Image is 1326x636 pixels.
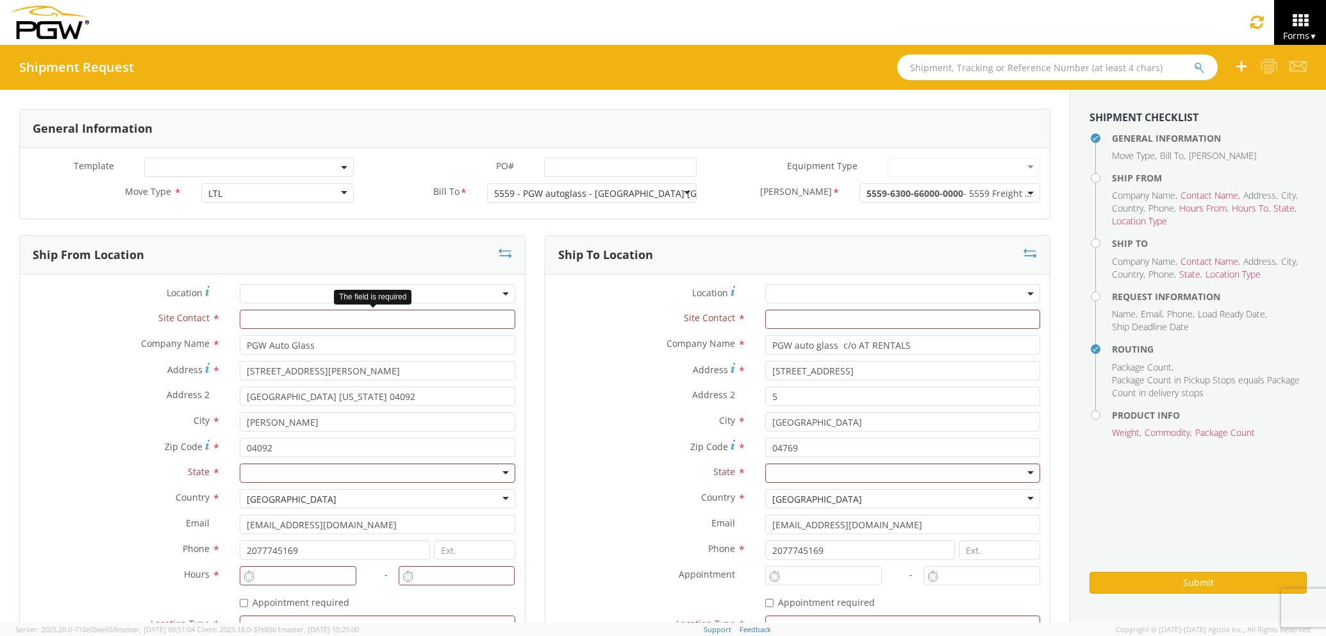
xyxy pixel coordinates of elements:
[772,493,862,506] div: [GEOGRAPHIC_DATA]
[186,517,210,529] span: Email
[141,337,210,349] span: Company Name
[959,540,1040,560] input: Ext.
[1232,202,1268,214] span: Hours To
[1283,29,1317,42] span: Forms
[1112,202,1143,214] span: Country
[194,414,210,426] span: City
[558,249,653,262] h3: Ship To Location
[1145,426,1192,439] li: ,
[1112,426,1140,439] span: Weight
[693,364,728,376] span: Address
[1112,215,1167,227] span: Location Type
[1141,308,1162,320] span: Email
[1232,202,1270,215] li: ,
[1179,202,1229,215] li: ,
[1160,149,1184,162] span: Bill To
[197,624,359,634] span: Client: 2025.18.0-37e85b1
[1181,255,1240,268] li: ,
[1112,374,1300,399] span: Package Count in Pickup Stops equals Package Count in delivery stops
[1309,31,1317,42] span: ▼
[1112,361,1173,374] li: ,
[765,594,877,609] label: Appointment required
[1181,189,1238,201] span: Contact Name
[125,185,171,197] span: Move Type
[167,364,203,376] span: Address
[433,185,460,200] span: Bill To
[676,617,735,630] span: Location Type
[1112,268,1143,280] span: Country
[240,599,248,607] input: Appointment required
[708,542,735,555] span: Phone
[151,617,210,630] span: Location Type
[897,54,1218,80] input: Shipment, Tracking or Reference Number (at least 4 chars)
[1112,189,1177,202] li: ,
[1206,268,1261,280] span: Location Type
[1243,189,1276,201] span: Address
[1243,255,1276,267] span: Address
[281,624,359,634] span: master, [DATE] 10:25:00
[33,122,153,135] h3: General Information
[1112,292,1307,301] h4: Request Information
[1112,133,1307,143] h4: General Information
[158,312,210,324] span: Site Contact
[1281,255,1298,268] li: ,
[765,599,774,607] input: Appointment required
[1112,361,1172,373] span: Package Count
[692,287,728,299] span: Location
[1281,189,1296,201] span: City
[1148,202,1176,215] li: ,
[165,440,203,453] span: Zip Code
[1167,308,1193,320] span: Phone
[496,160,514,172] span: PO#
[866,187,1033,199] span: 5559-6300-66000-0000
[711,517,735,529] span: Email
[1145,426,1190,439] span: Commodity
[719,414,735,426] span: City
[385,568,388,580] span: -
[909,568,913,580] span: -
[240,594,352,609] label: Appointment required
[1281,255,1296,267] span: City
[1189,149,1256,162] span: [PERSON_NAME]
[1112,149,1157,162] li: ,
[184,568,210,580] span: Hours
[167,389,210,401] span: Address 2
[1148,268,1174,280] span: Phone
[19,60,134,74] h4: Shipment Request
[690,440,728,453] span: Zip Code
[1112,202,1145,215] li: ,
[1195,426,1255,439] span: Package Count
[740,624,771,634] a: Feedback
[866,187,963,199] span: 5559-6300-66000-0000
[1112,308,1138,321] li: ,
[1273,202,1295,214] span: State
[684,312,735,324] span: Site Contact
[1243,189,1278,202] li: ,
[1112,426,1141,439] li: ,
[1112,321,1189,333] span: Ship Deadline Date
[787,160,858,172] span: Equipment Type
[1160,149,1186,162] li: ,
[1112,410,1307,420] h4: Product Info
[1148,202,1174,214] span: Phone
[1167,308,1195,321] li: ,
[1112,173,1307,183] h4: Ship From
[434,540,515,560] input: Ext.
[33,249,144,262] h3: Ship From Location
[1112,255,1175,267] span: Company Name
[713,465,735,478] span: State
[74,160,114,172] span: Template
[188,465,210,478] span: State
[1112,149,1155,162] span: Move Type
[334,290,411,305] div: The field is required
[1179,202,1227,214] span: Hours From
[1141,308,1164,321] li: ,
[1198,308,1267,321] li: ,
[859,183,1040,203] span: 5559-6300-66000-0000
[167,287,203,299] span: Location
[1273,202,1297,215] li: ,
[1148,268,1176,281] li: ,
[10,6,89,39] img: pgw-form-logo-1aaa8060b1cc70fad034.png
[1116,624,1311,635] span: Copyright © [DATE]-[DATE] Agistix Inc., All Rights Reserved
[1243,255,1278,268] li: ,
